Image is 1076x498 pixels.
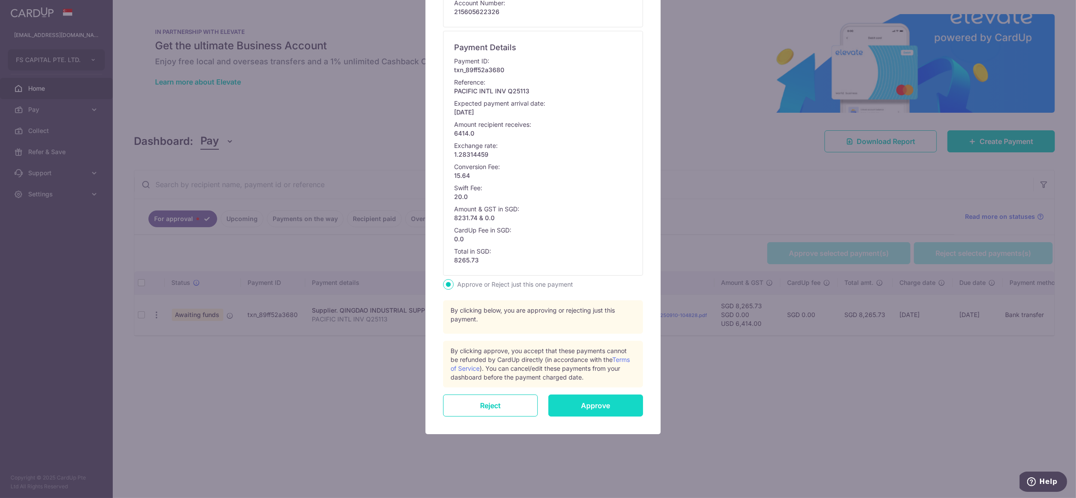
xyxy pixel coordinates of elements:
p: txn_89ff52a3680 [454,66,632,74]
input: Reject [443,395,538,417]
p: Amount recipient receives: [454,120,531,129]
p: PACIFIC INTL INV Q25113 [454,87,632,96]
p: Payment ID: [454,57,489,66]
p: 215605622326 [454,7,632,16]
p: Amount & GST in SGD: [454,205,519,214]
h6: Payment Details [454,43,632,53]
input: Approve [548,395,643,417]
p: Exchange rate: [454,141,498,150]
p: 6414.0 [454,129,632,138]
label: Approve or Reject just this one payment [455,279,573,290]
div: By clicking approve, you accept that these payments cannot be refunded by CardUp directly (in acc... [451,347,636,382]
iframe: Opens a widget where you can find more information [1020,472,1067,494]
p: Expected payment arrival date: [454,99,545,108]
p: By clicking below, you are approving or rejecting just this payment. [451,306,636,324]
p: CardUp Fee in SGD: [454,226,511,235]
p: Swift Fee: [454,184,482,192]
p: Conversion Fee: [454,162,500,171]
p: 1.28314459 [454,150,632,159]
p: 0.0 [454,235,632,243]
p: [DATE] [454,108,632,117]
p: 8231.74 & 0.0 [454,214,632,222]
p: Reference: [454,78,485,87]
p: Total in SGD: [454,247,491,256]
p: 20.0 [454,192,632,201]
p: 15.64 [454,171,632,180]
p: 8265.73 [454,256,632,265]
